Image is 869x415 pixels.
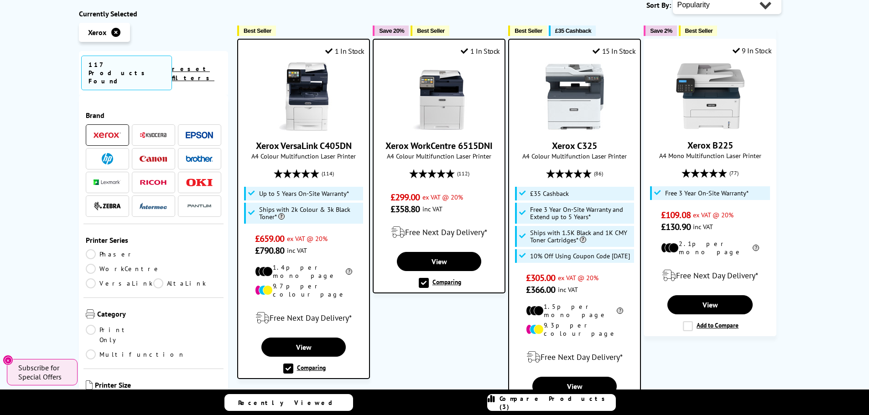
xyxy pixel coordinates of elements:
[18,363,68,381] span: Subscribe for Special Offers
[186,155,213,162] img: Brother
[259,206,361,220] span: Ships with 2k Colour & 3k Black Toner*
[411,26,449,36] button: Best Seller
[397,252,481,271] a: View
[86,349,185,359] a: Multifunction
[94,177,121,188] a: Lexmark
[238,399,342,407] span: Recently Viewed
[270,62,338,131] img: Xerox VersaLink C405DN
[186,129,213,141] a: Epson
[405,62,474,131] img: Xerox WorkCentre 6515DNI
[237,26,276,36] button: Best Seller
[487,394,616,411] a: Compare Products (3)
[86,380,93,389] img: Printer Size
[378,152,500,160] span: A4 Colour Multifunction Laser Printer
[422,205,442,213] span: inc VAT
[140,156,167,162] img: Canon
[140,177,167,188] a: Ricoh
[378,220,500,245] div: modal_delivery
[558,285,578,294] span: inc VAT
[676,123,744,132] a: Xerox B225
[649,263,771,288] div: modal_delivery
[283,364,326,374] label: Comparing
[644,26,676,36] button: Save 2%
[140,153,167,164] a: Canon
[594,165,603,182] span: (86)
[86,236,222,245] span: Printer Series
[287,246,307,255] span: inc VAT
[526,321,624,338] li: 9.3p per colour page
[373,26,409,36] button: Save 20%
[94,129,121,141] a: Xerox
[649,151,771,160] span: A4 Mono Multifunction Laser Printer
[461,46,500,56] div: 1 In Stock
[244,27,271,34] span: Best Seller
[255,245,285,256] span: £790.80
[665,190,749,197] span: Free 3 Year On-Site Warranty*
[532,377,617,396] a: View
[733,46,772,55] div: 9 In Stock
[530,252,630,260] span: 10% Off Using Coupon Code [DATE]
[549,26,596,36] button: £35 Cashback
[88,28,106,37] span: Xerox
[94,132,121,138] img: Xerox
[256,140,352,152] a: Xerox VersaLink C405DN
[541,62,609,131] img: Xerox C325
[676,62,744,130] img: Xerox B225
[186,132,213,138] img: Epson
[186,201,213,212] img: Pantum
[140,129,167,141] a: Kyocera
[385,140,493,152] a: Xerox WorkCentre 6515DNI
[255,233,285,245] span: £659.00
[687,139,733,151] a: Xerox B225
[526,302,624,319] li: 1.5p per mono page
[667,295,752,314] a: View
[259,190,349,197] span: Up to 5 Years On-Site Warranty*
[515,27,542,34] span: Best Seller
[500,395,615,411] span: Compare Products (3)
[526,272,556,284] span: £305.00
[94,180,121,185] img: Lexmark
[243,152,364,160] span: A4 Colour Multifunction Laser Printer
[86,309,95,318] img: Category
[650,27,672,34] span: Save 2%
[417,27,445,34] span: Best Seller
[3,355,13,365] button: Close
[530,190,569,197] span: £35 Cashback
[405,123,474,133] a: Xerox WorkCentre 6515DNI
[552,140,597,152] a: Xerox C325
[86,278,154,288] a: VersaLink
[693,210,734,219] span: ex VAT @ 20%
[530,229,632,244] span: Ships with 1.5K Black and 1K CMY Toner Cartridges*
[508,26,547,36] button: Best Seller
[287,234,328,243] span: ex VAT @ 20%
[419,278,461,288] label: Comparing
[97,309,222,320] span: Category
[86,249,154,259] a: Phaser
[729,164,739,182] span: (77)
[422,193,463,201] span: ex VAT @ 20%
[379,27,404,34] span: Save 20%
[186,177,213,188] a: OKI
[661,240,759,256] li: 2.1p per mono page
[81,56,172,90] span: 117 Products Found
[140,203,167,210] img: Intermec
[390,191,420,203] span: £299.00
[685,27,713,34] span: Best Seller
[514,152,635,160] span: A4 Colour Multifunction Laser Printer
[261,338,346,357] a: View
[514,344,635,370] div: modal_delivery
[693,222,713,231] span: inc VAT
[86,325,154,345] a: Print Only
[140,200,167,212] a: Intermec
[140,132,167,138] img: Kyocera
[86,111,222,120] span: Brand
[153,278,221,288] a: AltaLink
[541,123,609,133] a: Xerox C325
[186,153,213,164] a: Brother
[94,200,121,212] a: Zebra
[661,209,691,221] span: £109.08
[526,284,556,296] span: £366.00
[94,202,121,211] img: Zebra
[679,26,718,36] button: Best Seller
